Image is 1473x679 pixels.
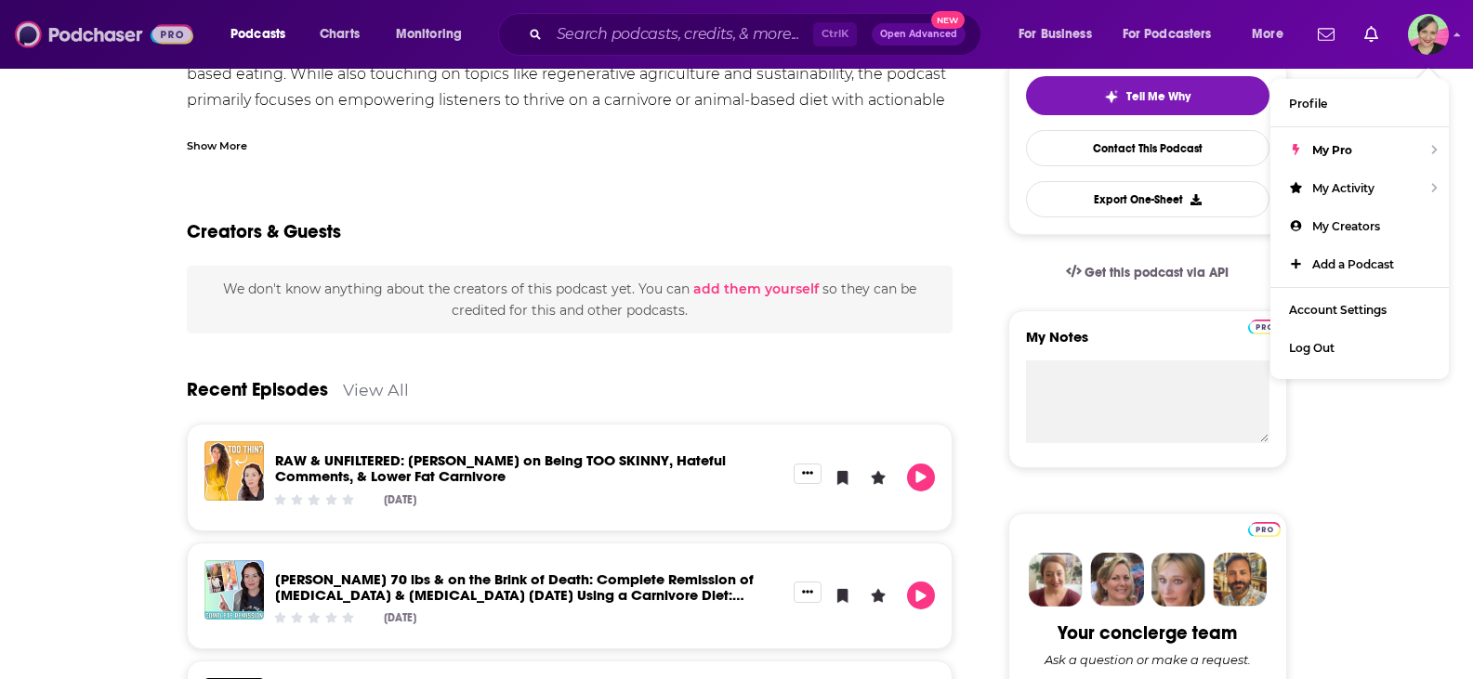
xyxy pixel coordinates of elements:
[1248,519,1281,537] a: Pro website
[813,22,857,46] span: Ctrl K
[880,30,957,39] span: Open Advanced
[1126,89,1190,104] span: Tell Me Why
[1045,652,1251,667] div: Ask a question or make a request.
[1029,553,1083,607] img: Sydney Profile
[549,20,813,49] input: Search podcasts, credits, & more...
[1111,20,1239,49] button: open menu
[308,20,371,49] a: Charts
[1408,14,1449,55] span: Logged in as LizDVictoryBelt
[1270,79,1449,379] ul: Show profile menu
[1270,85,1449,123] a: Profile
[384,493,416,506] div: [DATE]
[1239,20,1307,49] button: open menu
[223,281,916,318] span: We don't know anything about the creators of this podcast yet . You can so they can be credited f...
[320,21,360,47] span: Charts
[1289,303,1387,317] span: Account Settings
[1090,553,1144,607] img: Barbara Profile
[1026,328,1269,360] label: My Notes
[872,23,966,46] button: Open AdvancedNew
[1312,143,1352,157] span: My Pro
[864,464,892,491] button: Leave a Rating
[1026,130,1269,166] a: Contact This Podcast
[1252,21,1283,47] span: More
[1270,245,1449,283] a: Add a Podcast
[1312,181,1374,195] span: My Activity
[1289,341,1335,355] span: Log Out
[384,611,416,624] div: [DATE]
[1026,181,1269,217] button: Export One-Sheet
[275,570,754,620] a: Valerie Weighed 70 lbs & on the Brink of Death: Complete Remission of Schizophrenia & Anorexia in...
[1408,14,1449,55] img: User Profile
[343,380,409,399] a: View All
[204,560,264,620] img: Valerie Weighed 70 lbs & on the Brink of Death: Complete Remission of Schizophrenia & Anorexia in...
[1006,20,1115,49] button: open menu
[1123,21,1212,47] span: For Podcasters
[829,464,857,491] button: Bookmark Episode
[1019,21,1092,47] span: For Business
[1310,19,1342,50] a: Show notifications dropdown
[864,581,892,609] button: Leave a Rating
[1248,317,1281,334] a: Pro website
[794,464,822,484] button: Show More Button
[187,220,341,243] h2: Creators & Guests
[1408,14,1449,55] button: Show profile menu
[931,11,965,29] span: New
[1357,19,1386,50] a: Show notifications dropdown
[1289,97,1327,111] span: Profile
[1058,621,1237,645] div: Your concierge team
[275,451,726,485] a: RAW & UNFILTERED: Maria Emmerich on Being TOO SKINNY, Hateful Comments, & Lower Fat Carnivore
[1270,207,1449,245] a: My Creators
[1248,320,1281,334] img: Podchaser Pro
[271,611,356,625] div: Community Rating: 0 out of 5
[516,13,999,56] div: Search podcasts, credits, & more...
[1312,257,1394,271] span: Add a Podcast
[217,20,309,49] button: open menu
[693,281,819,296] button: add them yourself
[1026,76,1269,115] button: tell me why sparkleTell Me Why
[383,20,486,49] button: open menu
[1085,265,1229,281] span: Get this podcast via API
[829,581,857,609] button: Bookmark Episode
[907,464,935,491] button: Play
[204,441,264,501] img: RAW & UNFILTERED: Maria Emmerich on Being TOO SKINNY, Hateful Comments, & Lower Fat Carnivore
[907,581,935,609] button: Play
[794,581,822,602] button: Show More Button
[1104,89,1119,104] img: tell me why sparkle
[1312,219,1380,233] span: My Creators
[271,492,356,506] div: Community Rating: 0 out of 5
[1151,553,1205,607] img: Jules Profile
[230,21,285,47] span: Podcasts
[1051,250,1244,295] a: Get this podcast via API
[15,17,193,52] img: Podchaser - Follow, Share and Rate Podcasts
[187,378,328,401] a: Recent Episodes
[1270,291,1449,329] a: Account Settings
[396,21,462,47] span: Monitoring
[1248,522,1281,537] img: Podchaser Pro
[1213,553,1267,607] img: Jon Profile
